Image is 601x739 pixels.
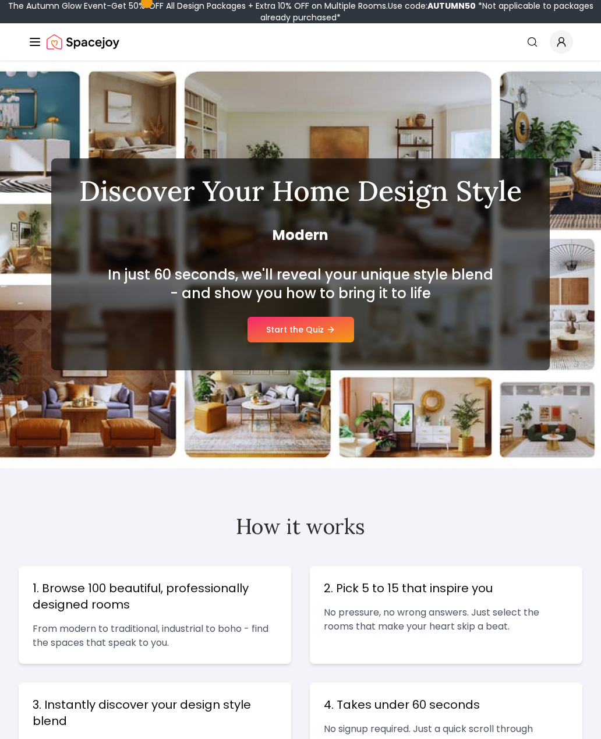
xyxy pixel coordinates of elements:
[33,622,277,650] p: From modern to traditional, industrial to boho - find the spaces that speak to you.
[324,606,568,634] p: No pressure, no wrong answers. Just select the rooms that make your heart skip a beat.
[79,226,522,245] span: Modern
[28,23,573,61] nav: Global
[105,266,496,303] h2: In just 60 seconds, we'll reveal your unique style blend - and show you how to bring it to life
[19,515,582,538] h2: How it works
[33,696,277,729] h3: 3. Instantly discover your design style blend
[79,177,522,205] h1: Discover Your Home Design Style
[47,30,119,54] img: Spacejoy Logo
[324,696,568,713] h3: 4. Takes under 60 seconds
[33,580,277,613] h3: 1. Browse 100 beautiful, professionally designed rooms
[47,30,119,54] a: Spacejoy
[324,580,568,596] h3: 2. Pick 5 to 15 that inspire you
[248,317,354,342] a: Start the Quiz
